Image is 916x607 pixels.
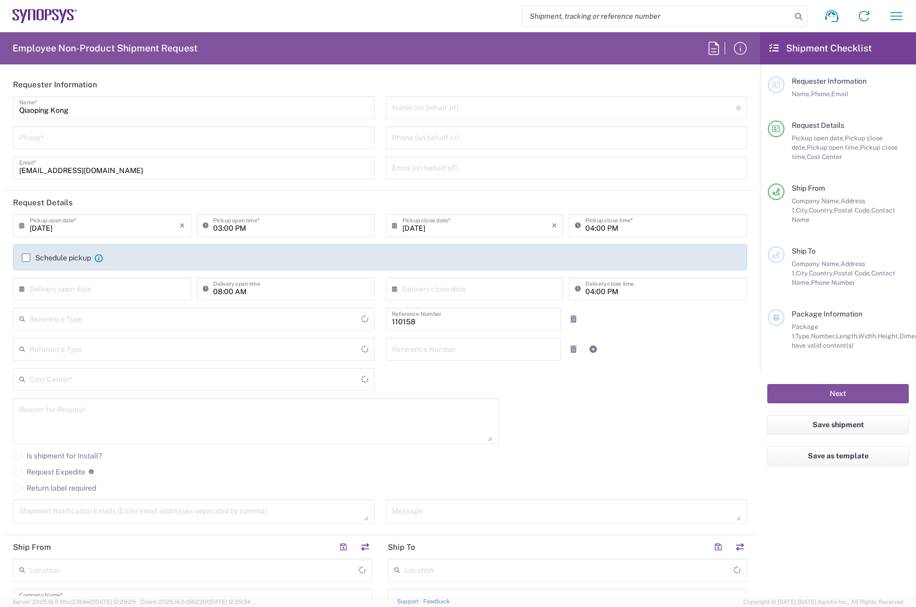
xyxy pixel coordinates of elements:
span: Length, [836,332,858,340]
span: Number, [811,332,836,340]
span: Company Name, [792,197,841,205]
label: Schedule pickup [22,254,91,262]
h2: Shipment Checklist [769,42,872,55]
i: × [179,217,185,234]
span: Name, [792,90,811,98]
span: Postal Code, [834,206,871,214]
span: Package Information [792,310,862,318]
input: Shipment, tracking or reference number [522,6,791,26]
span: City, [796,206,809,214]
a: Support [397,598,423,604]
span: Cost Center [807,153,842,161]
label: Is shipment for Install? [13,452,102,460]
a: Remove Reference [566,342,581,357]
span: Ship From [792,184,825,192]
a: Remove Reference [566,312,581,326]
span: Height, [878,332,899,340]
h2: Ship To [388,542,415,552]
span: Width, [858,332,878,340]
span: Requester Information [792,77,867,85]
button: Next [767,384,909,403]
span: Pickup open time, [807,143,860,151]
span: [DATE] 12:25:34 [208,599,251,605]
span: [DATE] 12:29:29 [94,599,136,605]
span: Pickup open date, [792,134,845,142]
i: × [552,217,557,234]
h2: Ship From [13,542,51,552]
h2: Request Details [13,197,73,208]
span: Postal Code, [834,269,871,277]
span: Country, [809,206,834,214]
a: Feedback [423,598,450,604]
span: Package 1: [792,323,818,340]
h2: Requester Information [13,80,97,90]
button: Save as template [767,446,909,466]
span: Type, [795,332,811,340]
span: Country, [809,269,834,277]
span: Client: 2025.16.0-1592391 [140,599,251,605]
label: Request Expedite [13,468,85,476]
span: Request Details [792,121,844,129]
span: Company Name, [792,260,841,268]
span: Server: 2025.16.0-1ffcc23b9e2 [12,599,136,605]
span: Phone Number [811,279,855,286]
span: Copyright © [DATE]-[DATE] Agistix Inc., All Rights Reserved [743,597,904,606]
a: Add Reference [586,342,600,357]
button: Save shipment [767,415,909,434]
span: City, [796,269,809,277]
span: Phone, [811,90,831,98]
span: Email [831,90,848,98]
span: Ship To [792,247,816,255]
h2: Employee Non-Product Shipment Request [12,42,198,55]
label: Return label required [13,484,96,492]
